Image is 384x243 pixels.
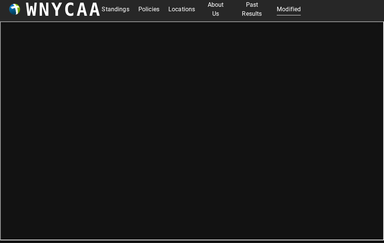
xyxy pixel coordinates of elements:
a: Policies [138,3,159,15]
a: Locations [168,3,195,15]
img: wnycaaBall.png [9,4,20,15]
a: Modified [277,3,301,15]
a: Standings [102,3,129,15]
